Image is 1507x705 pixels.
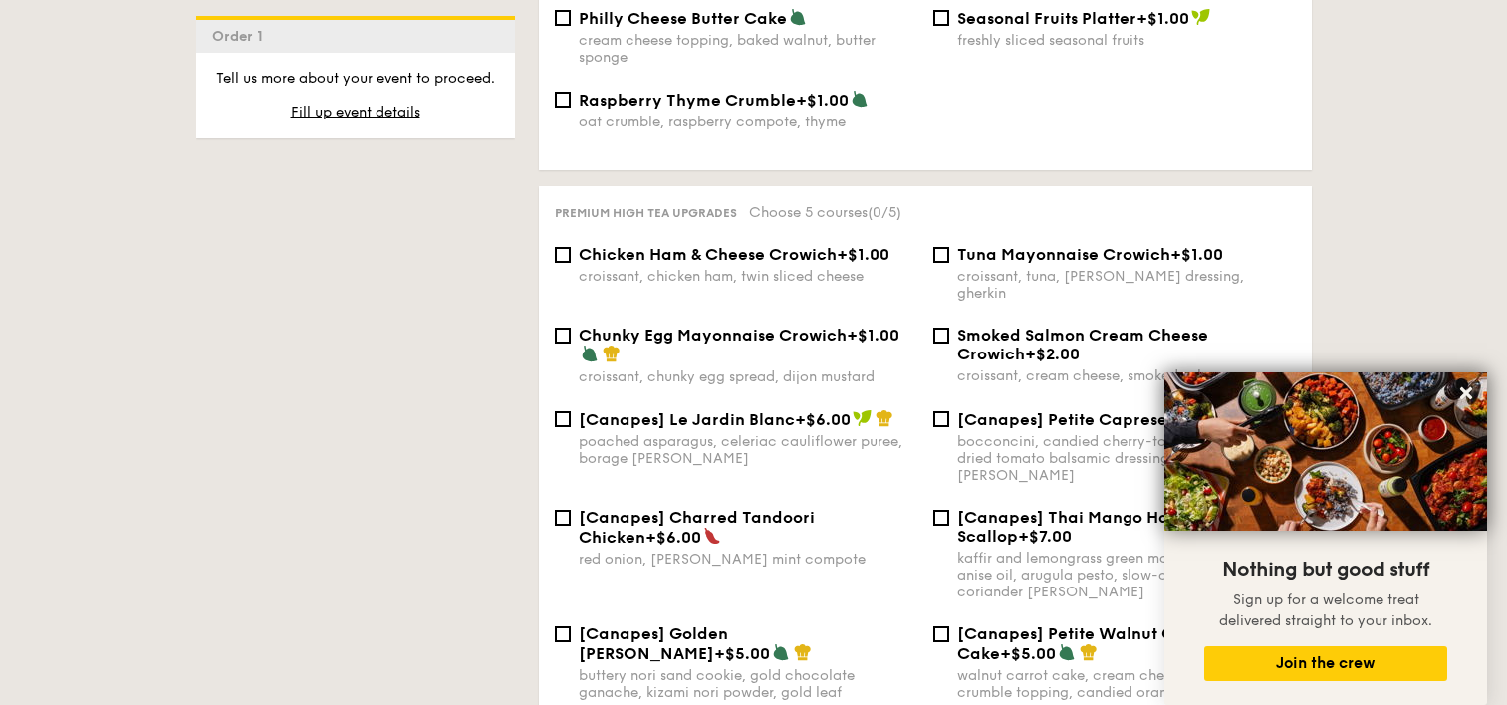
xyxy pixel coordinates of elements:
[645,528,701,547] span: +$6.00
[957,326,1208,363] span: Smoked Salmon Cream Cheese Crowich
[555,92,571,108] input: Raspberry Thyme Crumble+$1.00oat crumble, raspberry compote, thyme
[579,624,728,663] span: [Canapes] Golden [PERSON_NAME]
[957,550,1296,600] div: kaffir and lemongrass green mango compote, anise oil, arugula pesto, slow-cooked scallop, coriand...
[847,326,899,345] span: +$1.00
[957,9,1136,28] span: Seasonal Fruits Platter
[1450,377,1482,409] button: Close
[851,90,869,108] img: icon-vegetarian.fe4039eb.svg
[212,28,271,45] span: Order 1
[579,114,917,130] div: oat crumble, raspberry compote, thyme
[212,69,499,89] p: Tell us more about your event to proceed.
[1191,8,1211,26] img: icon-vegan.f8ff3823.svg
[1025,345,1080,363] span: +$2.00
[957,367,1296,384] div: croissant, cream cheese, smoked salmon
[603,345,621,362] img: icon-chef-hat.a58ddaea.svg
[555,510,571,526] input: [Canapes] Charred Tandoori Chicken+$6.00red onion, [PERSON_NAME] mint compote
[957,624,1215,663] span: [Canapes] Petite Walnut Carrot Cake
[1164,372,1487,531] img: DSC07876-Edit02-Large.jpeg
[555,247,571,263] input: Chicken Ham & Cheese Crowich+$1.00croissant, chicken ham, twin sliced cheese
[1222,558,1429,582] span: Nothing but good stuff
[933,247,949,263] input: Tuna Mayonnaise Crowich+$1.00croissant, tuna, [PERSON_NAME] dressing, gherkin
[749,204,901,221] span: Choose 5 courses
[957,508,1228,546] span: [Canapes] Thai Mango Half-Shell Scallop
[555,328,571,344] input: Chunky Egg Mayonnaise Crowich+$1.00croissant, chunky egg spread, dijon mustard
[579,326,847,345] span: Chunky Egg Mayonnaise Crowich
[957,245,1170,264] span: Tuna Mayonnaise Crowich
[957,410,1167,429] span: [Canapes] Petite Caprese
[703,527,721,545] img: icon-spicy.37a8142b.svg
[933,510,949,526] input: [Canapes] Thai Mango Half-Shell Scallop+$7.00kaffir and lemongrass green mango compote, anise oil...
[1080,643,1098,661] img: icon-chef-hat.a58ddaea.svg
[579,551,917,568] div: red onion, [PERSON_NAME] mint compote
[933,328,949,344] input: Smoked Salmon Cream Cheese Crowich+$2.00croissant, cream cheese, smoked salmon
[1136,9,1189,28] span: +$1.00
[579,32,917,66] div: cream cheese topping, baked walnut, butter sponge
[579,245,837,264] span: Chicken Ham & Cheese Crowich
[957,433,1296,484] div: bocconcini, candied cherry-tomato puree, semi-dried tomato balsamic dressing, arugula pesto, [PER...
[555,626,571,642] input: [Canapes] Golden [PERSON_NAME]+$5.00buttery nori sand cookie, gold chocolate ganache, kizami nori...
[579,667,917,701] div: buttery nori sand cookie, gold chocolate ganache, kizami nori powder, gold leaf
[957,32,1296,49] div: freshly sliced seasonal fruits
[291,104,420,120] span: Fill up event details
[1219,591,1432,629] span: Sign up for a welcome treat delivered straight to your inbox.
[555,206,737,220] span: Premium high tea upgrades
[579,91,796,110] span: Raspberry Thyme Crumble
[794,643,812,661] img: icon-chef-hat.a58ddaea.svg
[579,368,917,385] div: croissant, chunky egg spread, dijon mustard
[789,8,807,26] img: icon-vegetarian.fe4039eb.svg
[579,268,917,285] div: croissant, chicken ham, twin sliced cheese
[933,411,949,427] input: [Canapes] Petite Caprese+$6.00bocconcini, candied cherry-tomato puree, semi-dried tomato balsamic...
[837,245,889,264] span: +$1.00
[933,626,949,642] input: [Canapes] Petite Walnut Carrot Cake+$5.00walnut carrot cake, cream cheese mousse, crumble topping...
[957,667,1296,701] div: walnut carrot cake, cream cheese mousse, crumble topping, candied orange
[1170,245,1223,264] span: +$1.00
[1204,646,1447,681] button: Join the crew
[772,643,790,661] img: icon-vegetarian.fe4039eb.svg
[868,204,901,221] span: (0/5)
[853,409,873,427] img: icon-vegan.f8ff3823.svg
[555,10,571,26] input: Philly Cheese Butter Cakecream cheese topping, baked walnut, butter sponge
[957,268,1296,302] div: croissant, tuna, [PERSON_NAME] dressing, gherkin
[795,410,851,429] span: +$6.00
[579,433,917,467] div: poached asparagus, celeriac cauliflower puree, borage [PERSON_NAME]
[1018,527,1072,546] span: +$7.00
[579,410,795,429] span: [Canapes] Le Jardin Blanc
[581,345,599,362] img: icon-vegetarian.fe4039eb.svg
[796,91,849,110] span: +$1.00
[579,9,787,28] span: Philly Cheese Butter Cake
[714,644,770,663] span: +$5.00
[1058,643,1076,661] img: icon-vegetarian.fe4039eb.svg
[933,10,949,26] input: Seasonal Fruits Platter+$1.00freshly sliced seasonal fruits
[1000,644,1056,663] span: +$5.00
[579,508,815,547] span: [Canapes] Charred Tandoori Chicken
[876,409,893,427] img: icon-chef-hat.a58ddaea.svg
[555,411,571,427] input: [Canapes] Le Jardin Blanc+$6.00poached asparagus, celeriac cauliflower puree, borage [PERSON_NAME]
